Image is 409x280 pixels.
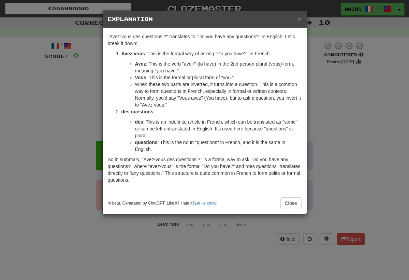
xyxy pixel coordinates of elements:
small: In beta. Generated by ChatGPT. Like it? Hate it? ! [108,200,218,206]
strong: Avez-vous [121,51,145,56]
li: : This is the verb "avoir" (to have) in the 2nd person plural (vous) form, meaning "you have." [135,60,302,74]
li: When these two parts are inverted, it turns into a question. This is a common way to form questio... [135,81,302,108]
button: Close [280,197,302,209]
strong: questions [135,140,158,145]
li: : This is the noun "questions" in French, and it is the same in English. [135,139,302,153]
li: : This is an indefinite article in French, which can be translated as "some" or can be left untra... [135,118,302,139]
button: Close [297,15,301,22]
p: So in summary, "Avez-vous des questions ?" is a formal way to ask "Do you have any questions?" wh... [108,156,302,183]
span: × [297,15,301,23]
strong: Avez [135,61,146,67]
a: Let us know [195,201,216,206]
strong: des [135,119,143,125]
p: "Avez-vous des questions ?" translates to "Do you have any questions?" in English. Let's break it... [108,33,302,47]
strong: des questions [121,109,154,114]
li: : This is the formal or plural form of "you." [135,74,302,81]
p: : [121,108,302,115]
p: : This is the formal way of asking "Do you have?" in French. [121,50,302,57]
h5: Explanation [108,16,302,23]
strong: Vous [135,75,146,80]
